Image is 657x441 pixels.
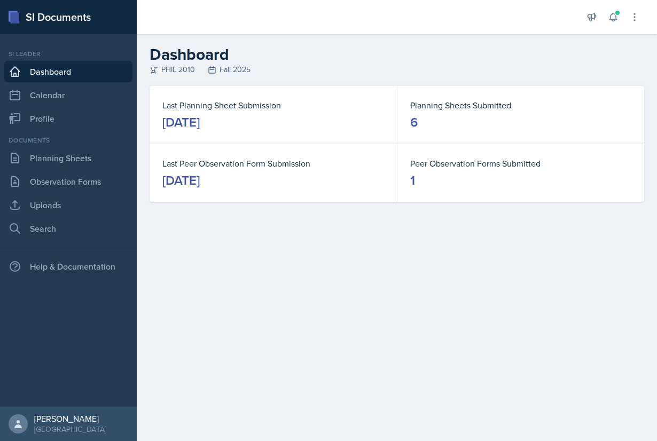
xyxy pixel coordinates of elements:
[150,45,644,64] h2: Dashboard
[150,64,644,75] div: PHIL 2010 Fall 2025
[4,84,132,106] a: Calendar
[410,172,415,189] div: 1
[4,256,132,277] div: Help & Documentation
[4,136,132,145] div: Documents
[162,157,384,170] dt: Last Peer Observation Form Submission
[4,49,132,59] div: Si leader
[162,172,200,189] div: [DATE]
[4,171,132,192] a: Observation Forms
[34,424,106,435] div: [GEOGRAPHIC_DATA]
[34,413,106,424] div: [PERSON_NAME]
[4,108,132,129] a: Profile
[4,147,132,169] a: Planning Sheets
[162,99,384,112] dt: Last Planning Sheet Submission
[4,194,132,216] a: Uploads
[410,157,631,170] dt: Peer Observation Forms Submitted
[410,99,631,112] dt: Planning Sheets Submitted
[410,114,418,131] div: 6
[4,218,132,239] a: Search
[4,61,132,82] a: Dashboard
[162,114,200,131] div: [DATE]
